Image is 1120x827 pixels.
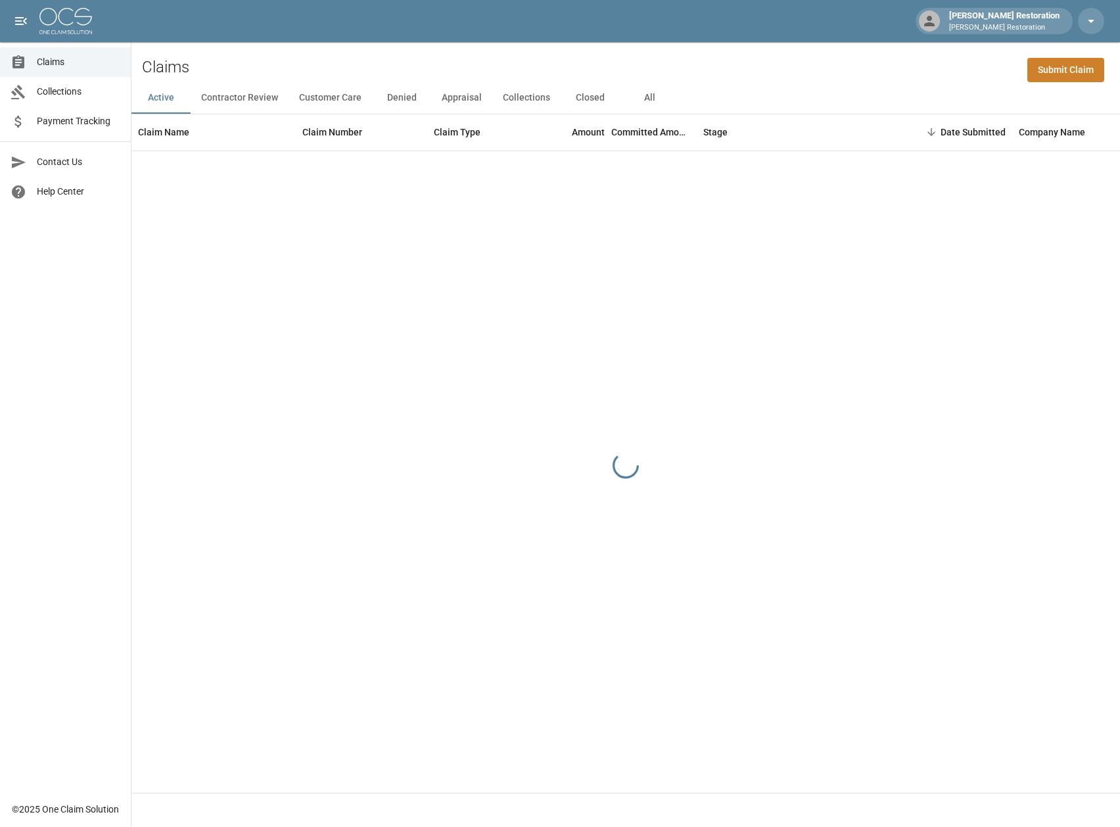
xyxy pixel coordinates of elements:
[289,82,372,114] button: Customer Care
[191,82,289,114] button: Contractor Review
[492,82,561,114] button: Collections
[922,123,941,141] button: Sort
[131,82,1120,114] div: dynamic tabs
[611,114,690,151] div: Committed Amount
[372,82,431,114] button: Denied
[37,85,120,99] span: Collections
[12,803,119,816] div: © 2025 One Claim Solution
[37,185,120,199] span: Help Center
[620,82,679,114] button: All
[131,82,191,114] button: Active
[39,8,92,34] img: ocs-logo-white-transparent.png
[37,114,120,128] span: Payment Tracking
[572,114,605,151] div: Amount
[697,114,894,151] div: Stage
[611,114,697,151] div: Committed Amount
[431,82,492,114] button: Appraisal
[37,55,120,69] span: Claims
[8,8,34,34] button: open drawer
[296,114,427,151] div: Claim Number
[703,114,728,151] div: Stage
[561,82,620,114] button: Closed
[526,114,611,151] div: Amount
[894,114,1012,151] div: Date Submitted
[302,114,362,151] div: Claim Number
[37,155,120,169] span: Contact Us
[1019,114,1085,151] div: Company Name
[949,22,1060,34] p: [PERSON_NAME] Restoration
[1027,58,1104,82] a: Submit Claim
[427,114,526,151] div: Claim Type
[131,114,296,151] div: Claim Name
[434,114,480,151] div: Claim Type
[142,58,189,77] h2: Claims
[138,114,189,151] div: Claim Name
[941,114,1006,151] div: Date Submitted
[944,9,1065,33] div: [PERSON_NAME] Restoration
